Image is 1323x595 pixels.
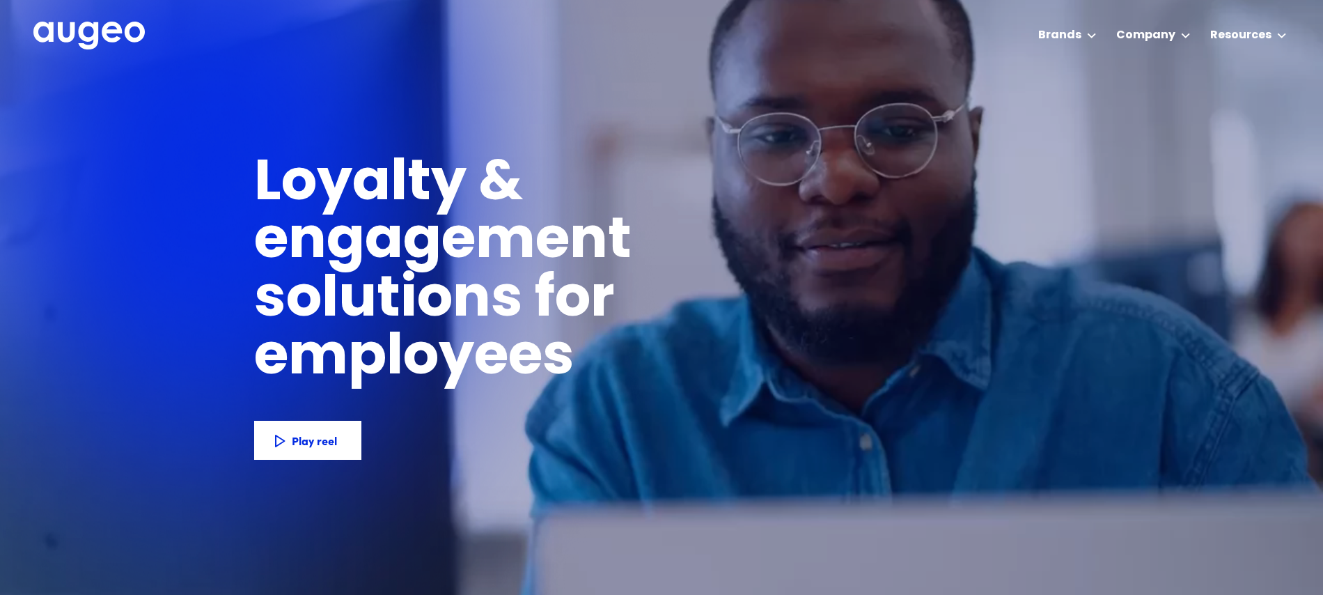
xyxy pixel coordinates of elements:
h1: employees [254,330,599,388]
div: Company [1116,27,1175,44]
div: Brands [1038,27,1081,44]
div: Resources [1210,27,1271,44]
h1: Loyalty & engagement solutions for [254,156,856,330]
a: Play reel [254,421,361,460]
img: Augeo's full logo in white. [33,22,145,50]
a: home [33,22,145,51]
